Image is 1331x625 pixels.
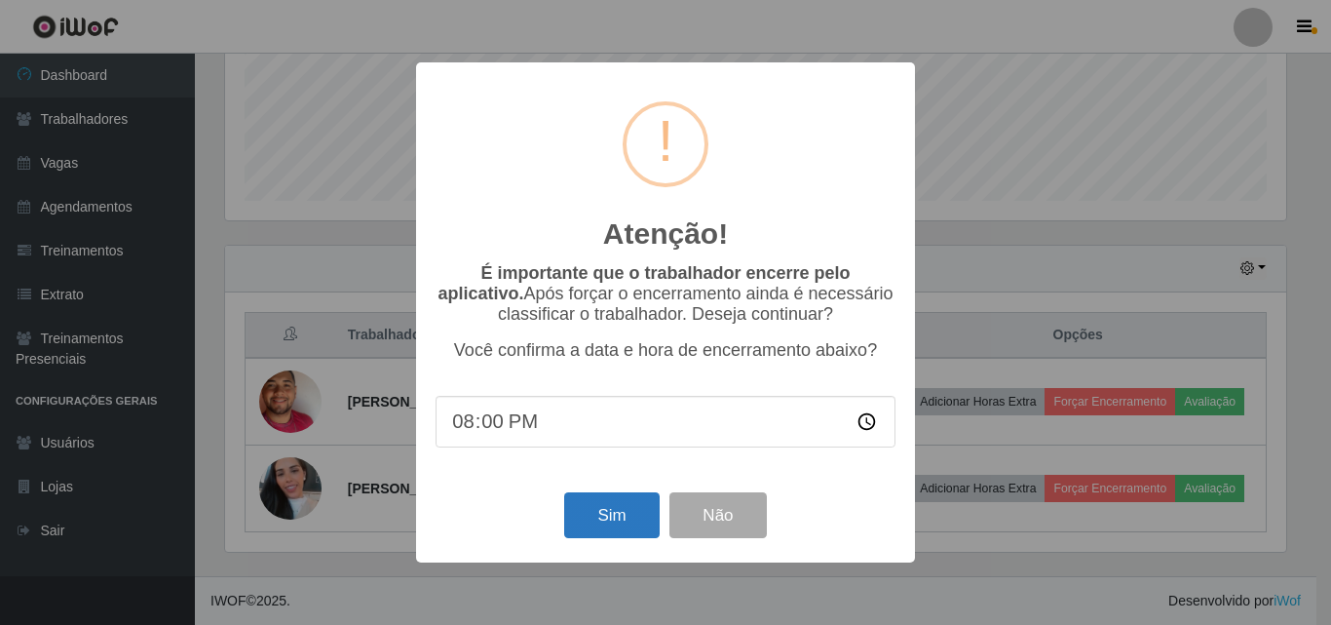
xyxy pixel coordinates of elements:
[436,263,895,325] p: Após forçar o encerramento ainda é necessário classificar o trabalhador. Deseja continuar?
[669,492,766,538] button: Não
[564,492,659,538] button: Sim
[603,216,728,252] h2: Atenção!
[437,263,850,303] b: É importante que o trabalhador encerre pelo aplicativo.
[436,340,895,361] p: Você confirma a data e hora de encerramento abaixo?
